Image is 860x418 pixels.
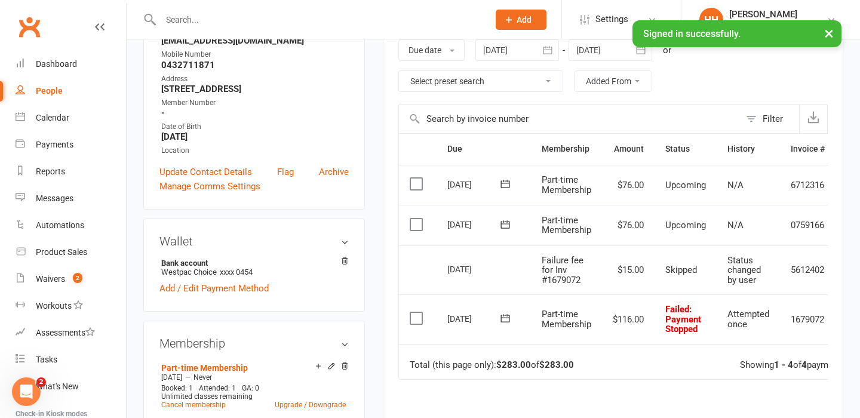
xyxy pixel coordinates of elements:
[780,245,836,295] td: 5612402
[602,245,655,295] td: $15.00
[531,134,602,164] th: Membership
[159,179,260,193] a: Manage Comms Settings
[16,185,126,212] a: Messages
[740,105,799,133] button: Filter
[36,193,73,203] div: Messages
[542,255,583,285] span: Failure fee for Inv #1679072
[774,359,793,370] strong: 1 - 4
[643,28,741,39] span: Signed in successfully.
[36,113,69,122] div: Calendar
[159,337,349,350] h3: Membership
[16,158,126,185] a: Reports
[36,301,72,311] div: Workouts
[655,134,717,164] th: Status
[319,165,349,179] a: Archive
[36,167,65,176] div: Reports
[665,220,706,230] span: Upcoming
[36,247,87,257] div: Product Sales
[16,319,126,346] a: Assessments
[602,205,655,245] td: $76.00
[496,359,531,370] strong: $283.00
[161,73,349,85] div: Address
[12,377,41,406] iframe: Intercom live chat
[665,180,706,190] span: Upcoming
[437,134,531,164] th: Due
[780,294,836,344] td: 1679072
[36,328,95,337] div: Assessments
[36,377,46,387] span: 2
[818,20,840,46] button: ×
[193,373,212,382] span: Never
[16,51,126,78] a: Dashboard
[595,6,628,33] span: Settings
[780,205,836,245] td: 0759166
[727,220,744,230] span: N/A
[801,359,807,370] strong: 4
[410,360,574,370] div: Total (this page only): of
[602,165,655,205] td: $76.00
[763,112,783,126] div: Filter
[447,215,502,233] div: [DATE]
[161,49,349,60] div: Mobile Number
[36,86,63,96] div: People
[574,70,652,92] button: Added From
[157,11,480,28] input: Search...
[780,134,836,164] th: Invoice #
[602,294,655,344] td: $116.00
[220,268,253,276] span: xxxx 0454
[16,239,126,266] a: Product Sales
[159,281,269,296] a: Add / Edit Payment Method
[158,373,349,382] div: —
[161,121,349,133] div: Date of Birth
[159,165,252,179] a: Update Contact Details
[517,15,532,24] span: Add
[161,60,349,70] strong: 0432711871
[665,265,697,275] span: Skipped
[161,392,253,401] span: Unlimited classes remaining
[699,8,723,32] div: HH
[496,10,546,30] button: Add
[36,59,77,69] div: Dashboard
[447,175,502,193] div: [DATE]
[161,107,349,118] strong: -
[161,97,349,109] div: Member Number
[717,134,780,164] th: History
[780,165,836,205] td: 6712316
[36,382,79,391] div: What's New
[275,401,346,409] a: Upgrade / Downgrade
[16,105,126,131] a: Calendar
[14,12,44,42] a: Clubworx
[16,346,126,373] a: Tasks
[16,266,126,293] a: Waivers 2
[16,131,126,158] a: Payments
[727,255,761,285] span: Status changed by user
[161,384,193,392] span: Booked: 1
[16,293,126,319] a: Workouts
[602,134,655,164] th: Amount
[740,360,846,370] div: Showing of payments
[399,105,740,133] input: Search by invoice number
[729,9,815,20] div: [PERSON_NAME]
[539,359,574,370] strong: $283.00
[542,174,591,195] span: Part-time Membership
[161,84,349,94] strong: [STREET_ADDRESS]
[727,309,769,330] span: Attempted once
[727,180,744,190] span: N/A
[159,235,349,248] h3: Wallet
[161,131,349,142] strong: [DATE]
[16,78,126,105] a: People
[161,145,349,156] div: Location
[161,401,226,409] a: Cancel membership
[36,140,73,149] div: Payments
[542,215,591,236] span: Part-time Membership
[36,220,84,230] div: Automations
[36,355,57,364] div: Tasks
[447,260,502,278] div: [DATE]
[665,304,701,334] span: : Payment Stopped
[161,363,248,373] a: Part-time Membership
[16,373,126,400] a: What's New
[665,304,701,334] span: Failed
[159,257,349,278] li: Westpac Choice
[277,165,294,179] a: Flag
[36,274,65,284] div: Waivers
